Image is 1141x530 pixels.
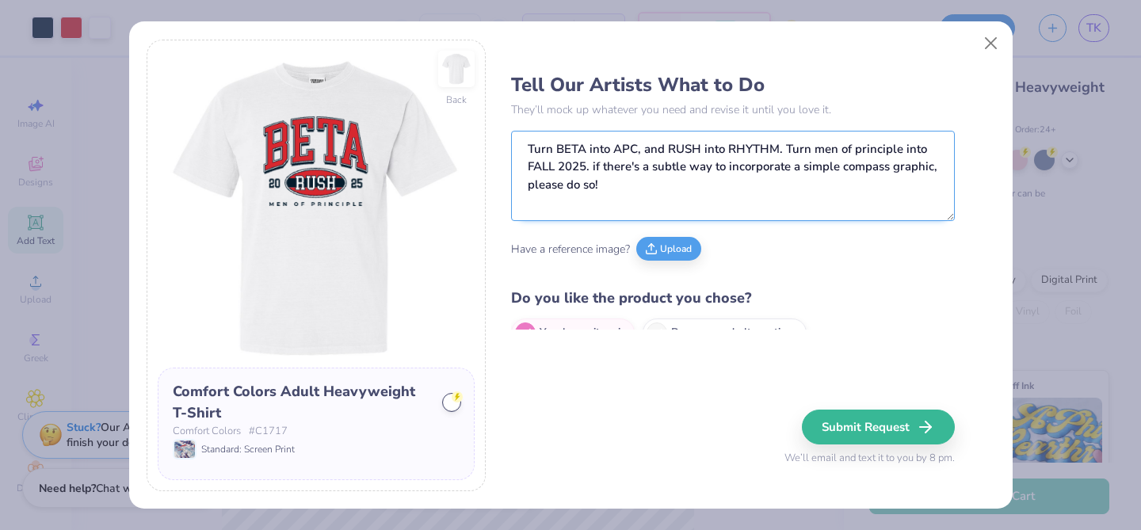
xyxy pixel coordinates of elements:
[802,410,955,444] button: Submit Request
[174,440,195,458] img: Standard: Screen Print
[975,29,1006,59] button: Close
[643,318,807,347] label: Recommend alternatives
[511,73,955,97] h3: Tell Our Artists What to Do
[511,287,955,310] h4: Do you like the product you chose?
[441,53,472,85] img: Back
[158,51,475,368] img: Front
[511,318,635,347] label: Yes, leave it as is
[173,424,241,440] span: Comfort Colors
[511,101,955,118] p: They’ll mock up whatever you need and revise it until you love it.
[446,93,467,107] div: Back
[636,237,701,261] button: Upload
[511,131,955,221] textarea: Turn BETA into APC, and RUSH into RHYTHM. Turn men of principle into FALL 2025. if there's a subt...
[249,424,288,440] span: # C1717
[784,451,955,467] span: We’ll email and text it to you by 8 pm.
[511,241,630,257] span: Have a reference image?
[201,442,295,456] span: Standard: Screen Print
[173,381,431,424] div: Comfort Colors Adult Heavyweight T-Shirt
